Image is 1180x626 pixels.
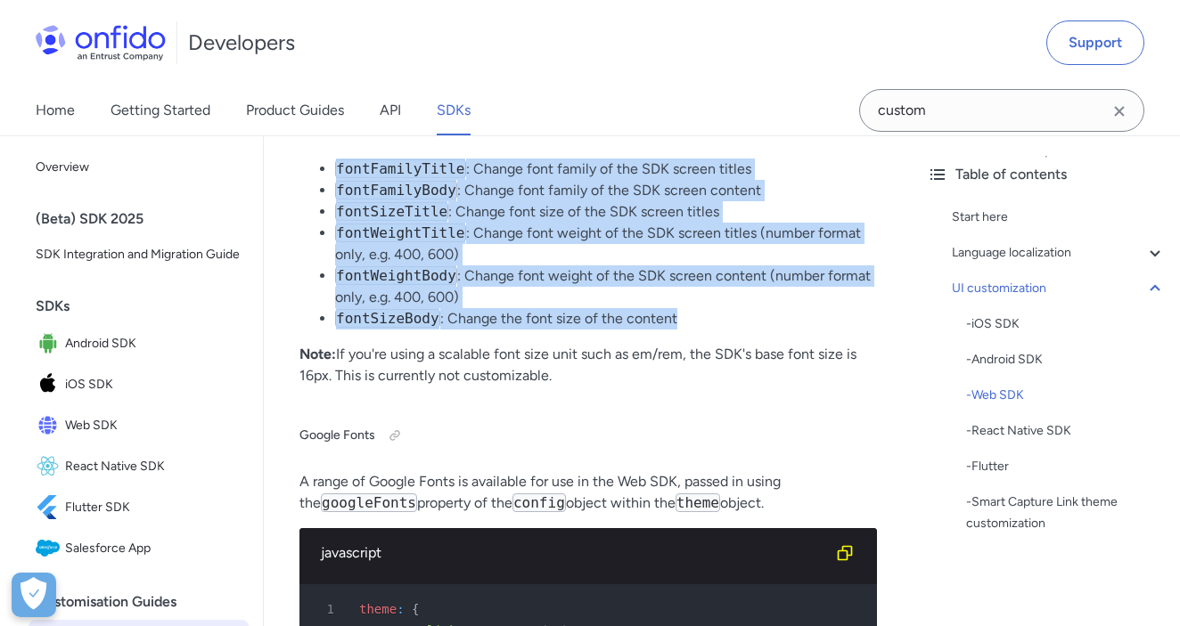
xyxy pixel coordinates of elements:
a: IconiOS SDKiOS SDK [29,365,249,404]
button: Copy code snippet button [827,535,863,571]
div: - React Native SDK [966,420,1166,442]
img: IconSalesforce App [36,536,65,561]
a: -Smart Capture Link theme customization [966,492,1166,534]
div: SDKs [36,289,256,324]
img: IconAndroid SDK [36,331,65,356]
a: Start here [952,207,1166,228]
li: : Change font weight of the SDK screen content (number format only, e.g. 400, 600) [335,265,877,308]
code: config [512,493,566,512]
div: - Android SDK [966,349,1166,370]
a: Overview [29,150,249,185]
a: Getting Started [111,85,210,135]
a: -Flutter [966,456,1166,477]
button: Open Preferences [12,573,56,617]
div: Table of contents [927,164,1166,185]
span: theme [359,602,397,616]
svg: Clear search field button [1109,101,1130,122]
p: A range of Google Fonts is available for use in the Web SDK, passed in using the property of the ... [299,471,877,514]
div: - Smart Capture Link theme customization [966,492,1166,534]
div: - Flutter [966,456,1166,477]
code: fontWeightTitle [335,224,466,242]
input: Onfido search input field [859,89,1144,132]
code: fontSizeBody [335,309,440,328]
img: IconiOS SDK [36,372,65,397]
div: Cookie Preferences [12,573,56,617]
img: IconReact Native SDK [36,454,65,479]
span: iOS SDK [65,372,242,397]
code: googleFonts [321,493,417,512]
h5: Google Fonts [299,421,877,450]
div: - iOS SDK [966,313,1166,335]
span: React Native SDK [65,454,242,479]
li: : Change the font size of the content [335,308,877,329]
a: IconReact Native SDKReact Native SDK [29,447,249,486]
a: Product Guides [246,85,344,135]
li: : Change font family of the SDK screen content [335,180,877,201]
span: : [397,602,404,616]
a: Home [36,85,75,135]
img: Onfido Logo [36,25,166,61]
span: 1 [307,598,347,620]
a: UI customization [952,278,1166,299]
span: Flutter SDK [65,495,242,520]
span: Web SDK [65,413,242,438]
a: -React Native SDK [966,420,1166,442]
a: IconAndroid SDKAndroid SDK [29,324,249,363]
h1: Developers [188,28,295,57]
span: Overview [36,157,242,178]
code: fontSizeTitle [335,202,448,221]
code: theme [676,493,720,512]
img: IconFlutter SDK [36,495,65,520]
a: -Web SDK [966,385,1166,406]
a: SDK Integration and Migration Guide [29,237,249,272]
div: Customisation Guides [36,584,256,620]
span: Salesforce App [65,536,242,561]
a: IconSalesforce AppSalesforce App [29,529,249,568]
div: (Beta) SDK 2025 [36,201,256,237]
a: IconFlutter SDKFlutter SDK [29,488,249,527]
li: : Change font size of the SDK screen titles [335,201,877,223]
code: fontFamilyBody [335,181,457,199]
span: { [412,602,419,616]
a: API [380,85,401,135]
div: - Web SDK [966,385,1166,406]
code: fontFamilyTitle [335,159,466,178]
p: If you're using a scalable font size unit such as em/rem, the SDK's base font size is 16px. This ... [299,344,877,386]
a: Language localization [952,242,1166,264]
strong: Note: [299,346,336,362]
a: -iOS SDK [966,313,1166,335]
code: fontWeightBody [335,266,457,285]
a: Support [1046,20,1144,65]
img: IconWeb SDK [36,413,65,438]
span: SDK Integration and Migration Guide [36,244,242,265]
li: : Change font weight of the SDK screen titles (number format only, e.g. 400, 600) [335,223,877,265]
a: IconWeb SDKWeb SDK [29,406,249,445]
span: Android SDK [65,331,242,356]
div: javascript [321,542,827,564]
a: -Android SDK [966,349,1166,370]
a: SDKs [437,85,471,135]
li: : Change font family of the SDK screen titles [335,159,877,180]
